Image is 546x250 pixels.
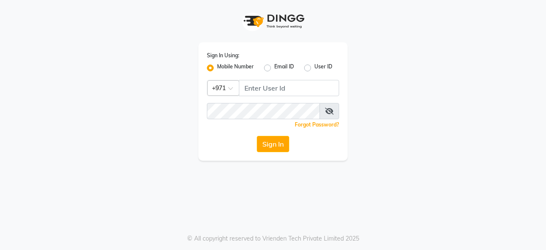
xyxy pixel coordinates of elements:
[257,136,289,152] button: Sign In
[207,103,320,119] input: Username
[239,9,307,34] img: logo1.svg
[314,63,332,73] label: User ID
[274,63,294,73] label: Email ID
[207,52,239,59] label: Sign In Using:
[217,63,254,73] label: Mobile Number
[295,121,339,128] a: Forgot Password?
[239,80,339,96] input: Username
